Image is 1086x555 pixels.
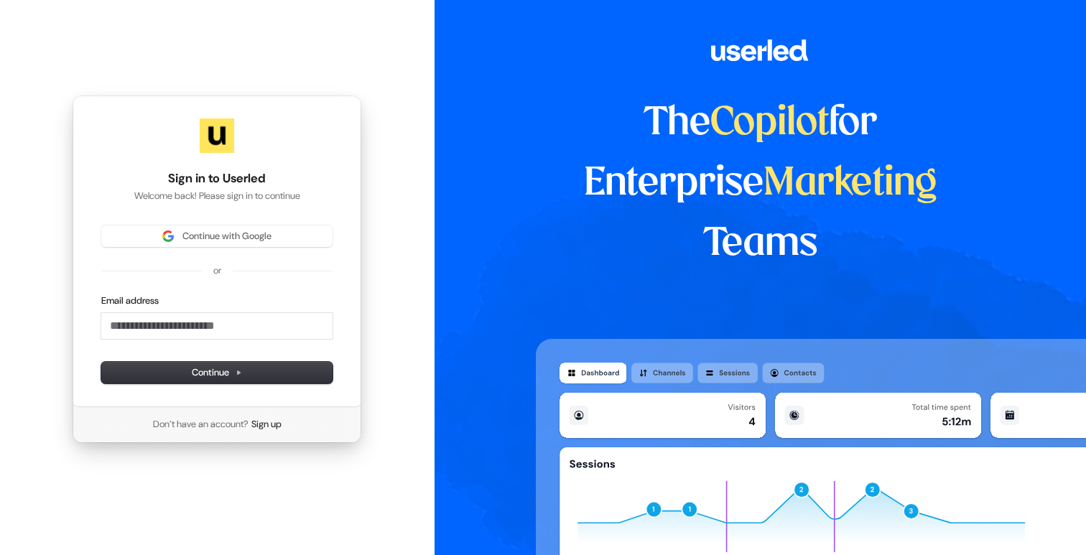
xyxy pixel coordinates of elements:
[101,225,333,247] button: Sign in with GoogleContinue with Google
[101,294,159,307] label: Email address
[764,165,937,202] span: Marketing
[101,190,333,202] p: Welcome back! Please sign in to continue
[101,170,333,187] h1: Sign in to Userled
[200,118,234,153] img: Userled
[153,418,249,431] span: Don’t have an account?
[192,366,242,379] span: Continue
[213,264,221,277] p: or
[182,230,271,243] span: Continue with Google
[536,93,985,274] h1: The for Enterprise Teams
[710,105,829,142] span: Copilot
[162,230,174,242] img: Sign in with Google
[101,362,333,383] button: Continue
[251,418,282,431] a: Sign up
